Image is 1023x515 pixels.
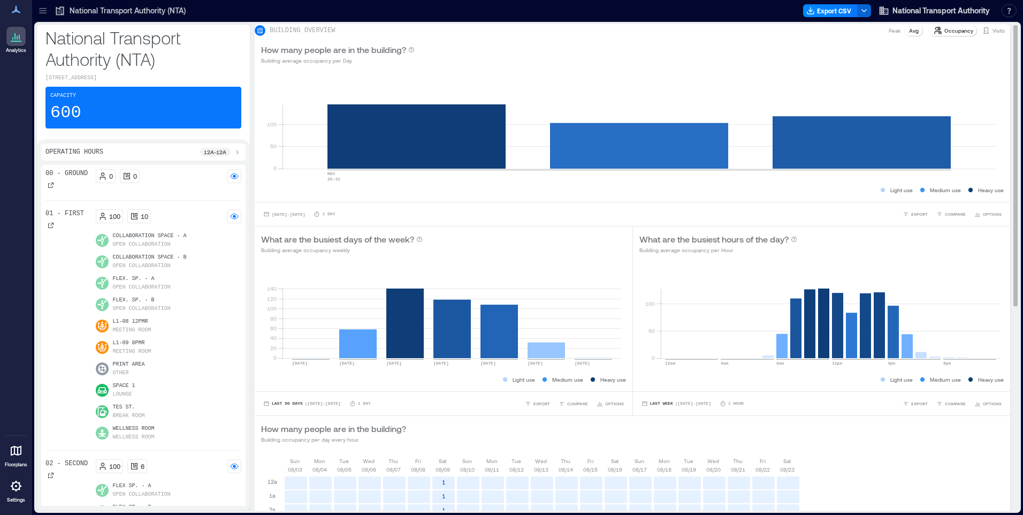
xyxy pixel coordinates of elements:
text: 1 [442,493,446,499]
tspan: 100 [267,121,277,127]
text: [DATE] [292,361,308,366]
button: OPTIONS [972,209,1004,219]
p: 08/08 [411,465,425,474]
text: [DATE] [575,361,590,366]
button: EXPORT [900,398,930,409]
text: 25-31 [327,177,340,181]
p: 08/15 [583,465,598,474]
p: How many people are in the building? [261,422,406,435]
p: 08/16 [608,465,622,474]
p: 01 - First [45,209,84,218]
p: Occupancy [944,26,973,35]
p: National Transport Authority (NTA) [70,5,186,16]
p: Peak [889,26,900,35]
tspan: 100 [267,305,277,312]
tspan: 20 [270,345,277,351]
text: 8pm [943,361,951,366]
p: Sat [611,457,619,465]
p: 0 [109,172,113,180]
tspan: 120 [267,296,277,302]
text: [DATE] [528,361,543,366]
p: Fri [415,457,421,465]
p: Sun [635,457,644,465]
text: [DATE] [386,361,402,366]
p: 08/10 [460,465,475,474]
p: Capacity [50,92,76,100]
p: Thu [733,457,743,465]
p: 08/05 [337,465,352,474]
text: 12pm [832,361,842,366]
p: 08/03 [288,465,302,474]
button: COMPARE [934,398,968,409]
p: Sat [783,457,791,465]
p: 600 [50,102,81,124]
span: [DATE] - [DATE] [272,212,305,217]
p: Settings [7,497,25,503]
p: Wed [363,457,375,465]
p: Meeting Room [113,326,151,335]
p: Open Collaboration [113,262,171,270]
p: Building average occupancy weekly [261,246,423,254]
p: 08/04 [312,465,327,474]
p: 1 Hour [728,400,744,407]
p: 100 [109,212,120,221]
p: Light use [890,186,913,194]
p: Heavy use [978,186,1004,194]
p: 12a - 12a [204,148,226,156]
button: OPTIONS [972,398,1004,409]
p: Building occupancy per day every hour [261,435,406,444]
text: [DATE] [433,361,449,366]
span: COMPARE [945,400,966,407]
p: Mon [486,457,498,465]
p: Sun [462,457,472,465]
p: L1-09 8PMR [113,339,151,347]
p: L1-08 12PMR [113,317,151,326]
p: 0 [133,172,137,180]
p: Collaboration Space - A [113,232,187,240]
button: National Transport Authority [875,2,993,19]
p: 08/13 [534,465,548,474]
tspan: 80 [270,315,277,322]
p: Operating Hours [45,148,103,156]
button: Last Week |[DATE]-[DATE] [639,398,713,409]
span: OPTIONS [605,400,624,407]
tspan: 0 [273,354,277,361]
p: Wellness Room [113,425,155,433]
p: 08/18 [657,465,671,474]
p: Flex Sp. - B [113,503,171,512]
p: Mon [314,457,325,465]
text: 1 [442,506,446,513]
p: What are the busiest days of the week? [261,233,414,246]
p: Wellness Room [113,433,155,442]
button: Export CSV [803,4,858,17]
p: Medium use [930,375,961,384]
p: Tue [684,457,693,465]
p: Break Room [113,412,145,420]
p: Fri [760,457,766,465]
span: National Transport Authority [892,5,990,16]
button: COMPARE [934,209,968,219]
tspan: 50 [270,143,277,149]
p: Meeting Room [113,347,151,356]
p: 08/21 [731,465,745,474]
button: [DATE]-[DATE] [261,209,307,219]
p: 08/20 [706,465,721,474]
p: Fri [587,457,593,465]
p: 08/23 [780,465,795,474]
p: Wed [535,457,547,465]
tspan: 140 [267,285,277,292]
a: Analytics [3,24,29,57]
p: Lounge [113,390,132,399]
p: Thu [561,457,570,465]
text: [DATE] [339,361,355,366]
p: Other [113,369,129,377]
p: 1 Day [322,211,335,217]
p: 02 - Second [45,459,88,468]
p: 12a [268,478,277,486]
span: COMPARE [945,211,966,217]
p: 6 [141,462,144,471]
text: 4pm [888,361,896,366]
p: Building average occupancy per Day [261,56,415,65]
text: 1 [442,479,446,486]
p: Tue [339,457,349,465]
